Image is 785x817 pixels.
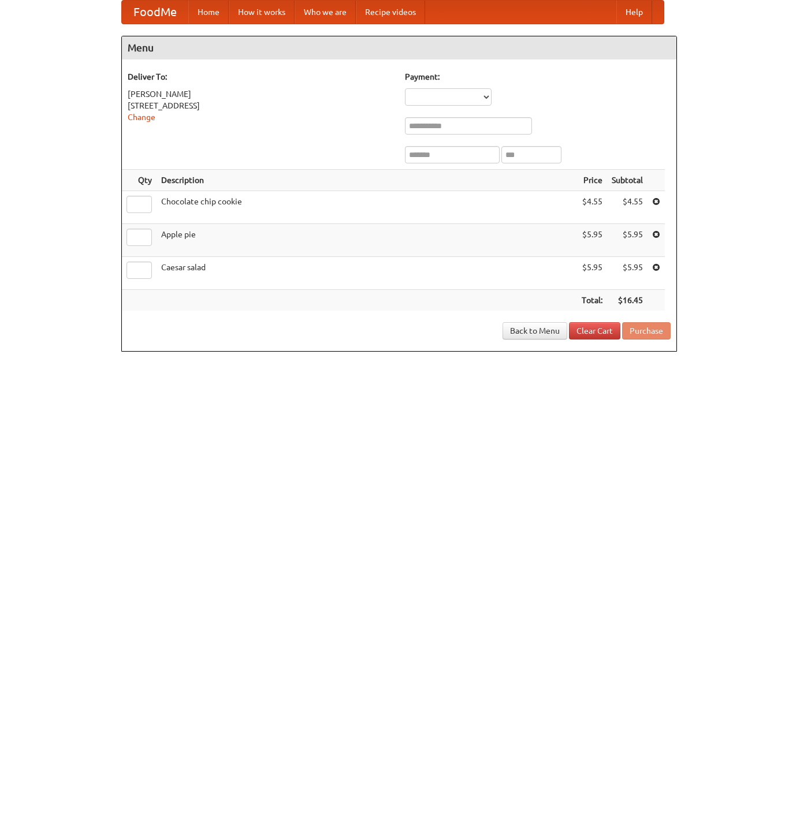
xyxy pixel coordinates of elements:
[128,88,393,100] div: [PERSON_NAME]
[607,257,648,290] td: $5.95
[356,1,425,24] a: Recipe videos
[188,1,229,24] a: Home
[577,224,607,257] td: $5.95
[577,170,607,191] th: Price
[157,191,577,224] td: Chocolate chip cookie
[607,224,648,257] td: $5.95
[122,36,676,59] h4: Menu
[607,191,648,224] td: $4.55
[122,170,157,191] th: Qty
[577,257,607,290] td: $5.95
[607,290,648,311] th: $16.45
[295,1,356,24] a: Who we are
[577,191,607,224] td: $4.55
[607,170,648,191] th: Subtotal
[616,1,652,24] a: Help
[622,322,671,340] button: Purchase
[128,100,393,111] div: [STREET_ADDRESS]
[128,113,155,122] a: Change
[229,1,295,24] a: How it works
[157,224,577,257] td: Apple pie
[157,257,577,290] td: Caesar salad
[569,322,620,340] a: Clear Cart
[157,170,577,191] th: Description
[405,71,671,83] h5: Payment:
[503,322,567,340] a: Back to Menu
[128,71,393,83] h5: Deliver To:
[577,290,607,311] th: Total:
[122,1,188,24] a: FoodMe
